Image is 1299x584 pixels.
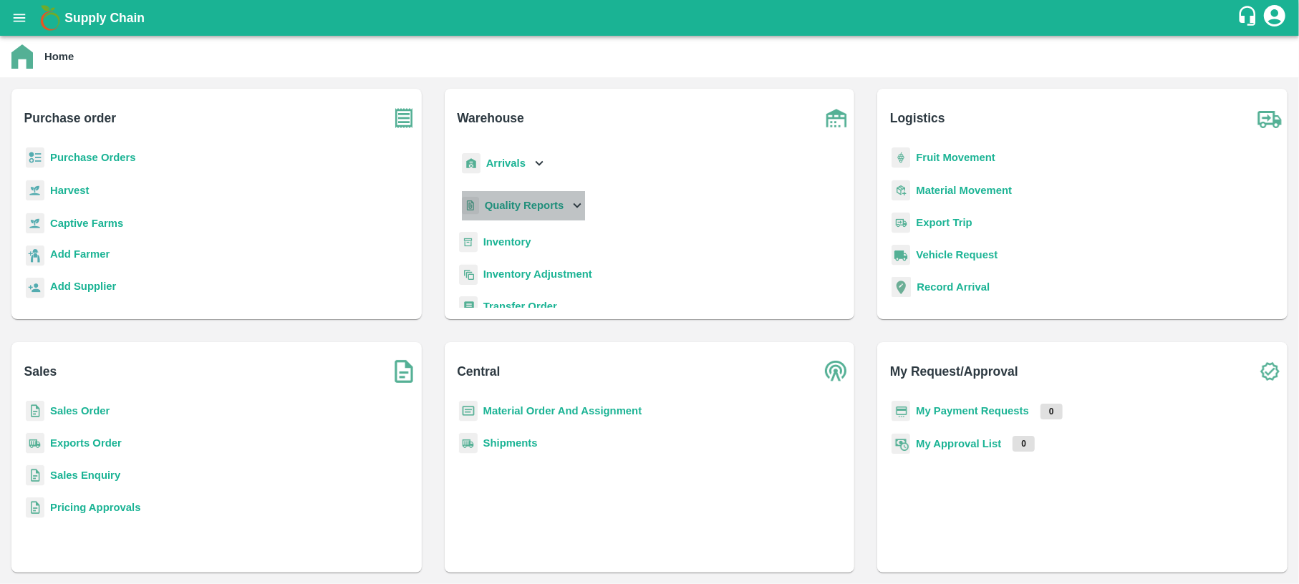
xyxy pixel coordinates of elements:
img: sales [26,465,44,486]
a: Shipments [483,437,538,449]
b: My Request/Approval [890,361,1018,381]
img: reciept [26,147,44,168]
img: truck [1252,100,1288,136]
b: Arrivals [486,157,526,169]
a: Transfer Order [483,301,557,312]
img: warehouse [818,100,854,136]
b: Central [457,361,500,381]
b: Sales [24,361,57,381]
a: Vehicle Request [916,249,998,261]
img: harvest [26,180,44,201]
img: whTransfer [459,296,478,317]
a: Inventory [483,236,531,248]
b: Warehouse [457,108,524,128]
b: Purchase order [24,108,116,128]
a: Fruit Movement [916,152,995,163]
img: farmer [26,245,44,266]
a: Pricing Approvals [50,502,140,513]
img: inventory [459,264,478,285]
img: whArrival [462,153,481,174]
a: Add Farmer [50,246,110,266]
img: soSales [386,354,422,389]
b: Supply Chain [64,11,145,25]
a: Material Order And Assignment [483,405,642,417]
div: customer-support [1237,5,1262,31]
a: Add Supplier [50,278,116,298]
p: 0 [1013,436,1035,452]
img: centralMaterial [459,401,478,422]
img: shipments [459,433,478,454]
a: My Approval List [916,438,1001,449]
a: Harvest [50,185,89,196]
a: Export Trip [916,217,972,228]
img: central [818,354,854,389]
img: logo [36,4,64,32]
a: Record Arrival [917,281,990,293]
a: Material Movement [916,185,1012,196]
b: Add Farmer [50,248,110,260]
img: home [11,44,33,69]
p: 0 [1040,404,1063,419]
b: Quality Reports [485,200,564,211]
b: Add Supplier [50,281,116,292]
a: Sales Enquiry [50,469,120,481]
div: account of current user [1262,3,1288,33]
img: delivery [892,213,910,233]
img: supplier [26,278,44,298]
img: qualityReport [462,197,479,215]
img: check [1252,354,1288,389]
button: open drawer [3,1,36,34]
div: Quality Reports [459,191,586,220]
a: Inventory Adjustment [483,268,592,280]
b: Logistics [890,108,945,128]
img: fruit [892,147,910,168]
a: Sales Order [50,405,110,417]
img: purchase [386,100,422,136]
img: whInventory [459,232,478,253]
div: Arrivals [459,147,548,180]
a: Exports Order [50,437,122,449]
img: vehicle [892,245,910,266]
a: My Payment Requests [916,405,1029,417]
img: material [892,180,910,201]
img: payment [892,401,910,422]
a: Supply Chain [64,8,1237,28]
img: sales [26,497,44,518]
img: shipments [26,433,44,454]
img: harvest [26,213,44,234]
img: recordArrival [892,277,911,297]
img: sales [26,401,44,422]
b: Home [44,51,74,62]
img: approval [892,433,910,454]
a: Purchase Orders [50,152,136,163]
a: Captive Farms [50,218,123,229]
